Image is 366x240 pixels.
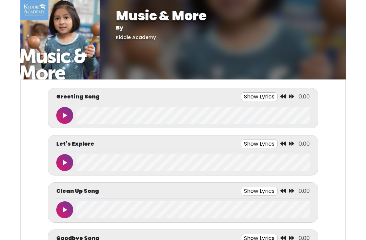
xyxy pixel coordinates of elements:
[116,8,329,24] h1: Music & More
[116,24,329,32] p: By
[56,140,94,148] p: Let's Explore
[56,187,99,195] p: Clean Up Song
[299,93,310,100] span: 0.00
[241,140,278,148] button: Show Lyrics
[56,93,100,101] p: Greeting Song
[299,187,310,195] span: 0.00
[241,187,278,196] button: Show Lyrics
[299,140,310,148] span: 0.00
[116,35,329,40] h5: Kiddie Academy
[241,92,278,101] button: Show Lyrics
